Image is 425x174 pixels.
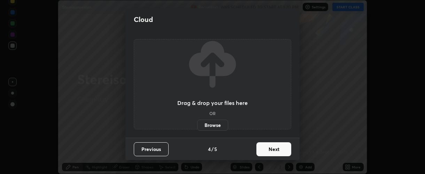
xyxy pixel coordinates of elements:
button: Previous [134,142,169,156]
h2: Cloud [134,15,153,24]
h4: 4 [208,145,211,153]
button: Next [256,142,291,156]
h3: Drag & drop your files here [177,100,248,106]
h5: OR [209,111,216,115]
h4: 5 [214,145,217,153]
h4: / [211,145,214,153]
